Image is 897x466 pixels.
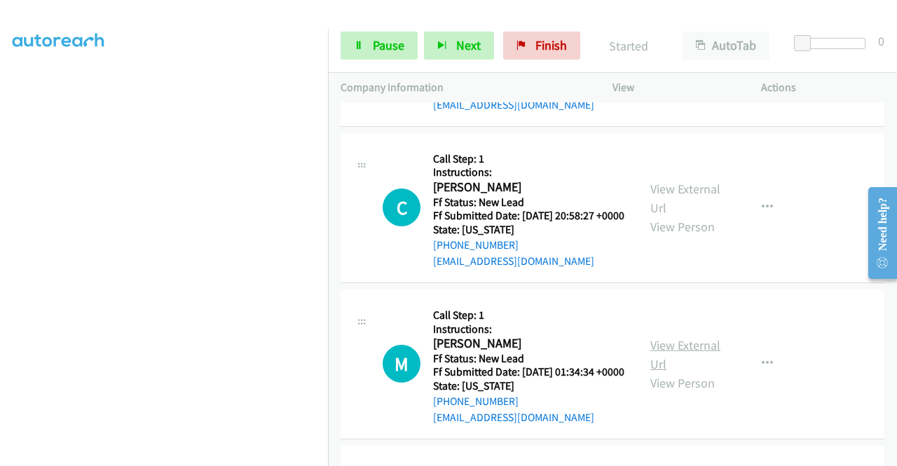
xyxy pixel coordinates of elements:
a: Finish [503,32,580,60]
h5: Call Step: 1 [433,308,624,322]
h5: State: [US_STATE] [433,223,624,237]
a: [EMAIL_ADDRESS][DOMAIN_NAME] [433,254,594,268]
h2: [PERSON_NAME] [433,179,624,196]
h5: Instructions: [433,165,624,179]
p: View [612,79,736,96]
button: AutoTab [683,32,769,60]
div: Delay between calls (in seconds) [801,38,865,49]
a: View Person [650,219,715,235]
a: [PHONE_NUMBER] [433,395,519,408]
a: [EMAIL_ADDRESS][DOMAIN_NAME] [433,411,594,424]
div: 0 [878,32,884,50]
span: Finish [535,37,567,53]
p: Actions [761,79,884,96]
h2: [PERSON_NAME] [433,336,624,352]
h5: Ff Submitted Date: [DATE] 01:34:34 +0000 [433,365,624,379]
h5: Ff Submitted Date: [DATE] 20:58:27 +0000 [433,209,624,223]
a: View Person [650,375,715,391]
iframe: Resource Center [857,177,897,289]
h1: C [383,189,420,226]
p: Company Information [341,79,587,96]
span: Pause [373,37,404,53]
a: [PHONE_NUMBER] [433,238,519,252]
div: The call is yet to be attempted [383,345,420,383]
button: Next [424,32,494,60]
a: View External Url [650,181,720,216]
span: Next [456,37,481,53]
h1: M [383,345,420,383]
a: [EMAIL_ADDRESS][DOMAIN_NAME] [433,98,594,111]
h5: Ff Status: New Lead [433,196,624,210]
h5: Call Step: 1 [433,152,624,166]
h5: Instructions: [433,322,624,336]
h5: State: [US_STATE] [433,379,624,393]
a: View External Url [650,337,720,372]
h5: Ff Status: New Lead [433,352,624,366]
a: Pause [341,32,418,60]
p: Started [599,36,657,55]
